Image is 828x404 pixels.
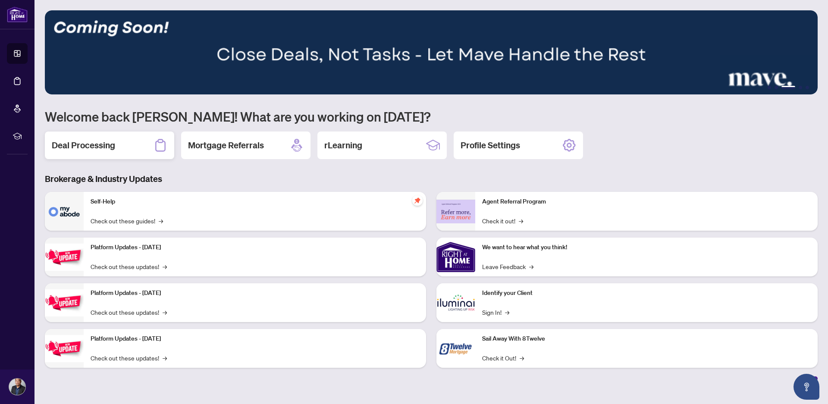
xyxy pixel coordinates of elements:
h2: Deal Processing [52,139,115,151]
img: Agent Referral Program [436,200,475,223]
p: Platform Updates - [DATE] [91,243,419,252]
a: Sign In!→ [482,307,509,317]
p: Sail Away With 8Twelve [482,334,811,344]
a: Check out these updates!→ [91,307,167,317]
button: 4 [799,86,802,89]
img: Sail Away With 8Twelve [436,329,475,368]
a: Check it out!→ [482,216,523,225]
button: 1 [768,86,771,89]
span: → [529,262,533,271]
p: We want to hear what you think! [482,243,811,252]
a: Check out these guides!→ [91,216,163,225]
span: → [505,307,509,317]
img: Identify your Client [436,283,475,322]
img: Platform Updates - June 23, 2025 [45,335,84,362]
p: Self-Help [91,197,419,207]
a: Check out these updates!→ [91,262,167,271]
h2: Mortgage Referrals [188,139,264,151]
h3: Brokerage & Industry Updates [45,173,818,185]
p: Agent Referral Program [482,197,811,207]
a: Leave Feedback→ [482,262,533,271]
p: Identify your Client [482,288,811,298]
span: pushpin [412,195,423,206]
span: → [163,262,167,271]
span: → [159,216,163,225]
img: Platform Updates - July 8, 2025 [45,289,84,316]
a: Check out these updates!→ [91,353,167,363]
span: → [163,307,167,317]
p: Platform Updates - [DATE] [91,288,419,298]
span: → [519,216,523,225]
img: logo [7,6,28,22]
button: 5 [806,86,809,89]
h2: rLearning [324,139,362,151]
img: Slide 2 [45,10,818,94]
p: Platform Updates - [DATE] [91,334,419,344]
h1: Welcome back [PERSON_NAME]! What are you working on [DATE]? [45,108,818,125]
h2: Profile Settings [461,139,520,151]
button: 2 [775,86,778,89]
img: Profile Icon [9,379,25,395]
img: We want to hear what you think! [436,238,475,276]
span: → [163,353,167,363]
img: Self-Help [45,192,84,231]
span: → [520,353,524,363]
button: Open asap [793,374,819,400]
img: Platform Updates - July 21, 2025 [45,244,84,271]
button: 3 [781,86,795,89]
a: Check it Out!→ [482,353,524,363]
